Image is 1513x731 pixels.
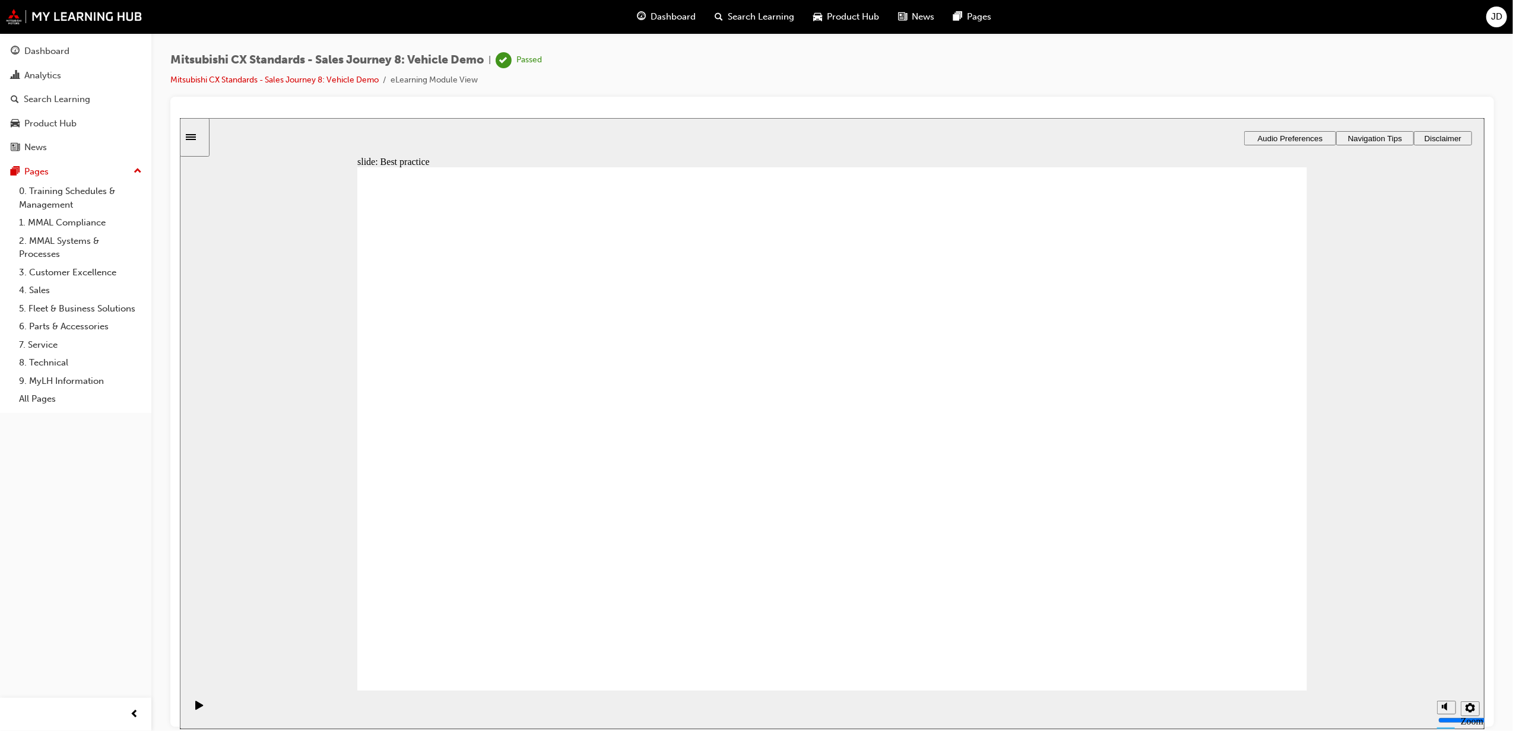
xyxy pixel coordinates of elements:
[728,10,795,24] span: Search Learning
[1281,598,1303,630] label: Zoom to fit
[516,55,542,66] div: Passed
[14,390,147,408] a: All Pages
[14,214,147,232] a: 1. MMAL Compliance
[5,161,147,183] button: Pages
[628,5,706,29] a: guage-iconDashboard
[889,5,944,29] a: news-iconNews
[24,165,49,179] div: Pages
[5,38,147,161] button: DashboardAnalyticsSearch LearningProduct HubNews
[11,119,20,129] span: car-icon
[11,46,20,57] span: guage-icon
[14,281,147,300] a: 4. Sales
[14,354,147,372] a: 8. Technical
[11,167,20,177] span: pages-icon
[1234,13,1292,27] button: Disclaimer
[5,88,147,110] a: Search Learning
[391,74,478,87] li: eLearning Module View
[1491,10,1502,24] span: JD
[170,53,484,67] span: Mitsubishi CX Standards - Sales Journey 8: Vehicle Demo
[6,573,26,611] div: playback controls
[14,232,147,263] a: 2. MMAL Systems & Processes
[134,164,142,179] span: up-icon
[944,5,1001,29] a: pages-iconPages
[131,707,139,722] span: prev-icon
[912,10,935,24] span: News
[1245,16,1282,25] span: Disclaimer
[11,71,20,81] span: chart-icon
[5,113,147,135] a: Product Hub
[637,9,646,24] span: guage-icon
[1251,573,1299,611] div: misc controls
[954,9,963,24] span: pages-icon
[5,40,147,62] a: Dashboard
[24,45,69,58] div: Dashboard
[1257,583,1276,596] button: Mute (Ctrl+Alt+M)
[827,10,880,24] span: Product Hub
[1168,16,1222,25] span: Navigation Tips
[496,52,512,68] span: learningRecordVerb_PASS-icon
[14,336,147,354] a: 7. Service
[814,9,823,24] span: car-icon
[6,9,142,24] img: mmal
[5,136,147,158] a: News
[1258,597,1335,607] input: volume
[11,94,19,105] span: search-icon
[5,65,147,87] a: Analytics
[14,263,147,282] a: 3. Customer Excellence
[489,53,491,67] span: |
[14,317,147,336] a: 6. Parts & Accessories
[14,182,147,214] a: 0. Training Schedules & Management
[1064,13,1156,27] button: Audio Preferences
[1156,13,1234,27] button: Navigation Tips
[11,142,20,153] span: news-icon
[1281,583,1300,598] button: Settings
[14,372,147,390] a: 9. MyLH Information
[14,300,147,318] a: 5. Fleet & Business Solutions
[170,75,379,85] a: Mitsubishi CX Standards - Sales Journey 8: Vehicle Demo
[804,5,889,29] a: car-iconProduct Hub
[1078,16,1143,25] span: Audio Preferences
[24,141,47,154] div: News
[6,582,26,602] button: Play (Ctrl+Alt+P)
[24,117,77,131] div: Product Hub
[24,93,90,106] div: Search Learning
[968,10,992,24] span: Pages
[706,5,804,29] a: search-iconSearch Learning
[651,10,696,24] span: Dashboard
[1486,7,1507,27] button: JD
[715,9,724,24] span: search-icon
[24,69,61,82] div: Analytics
[899,9,908,24] span: news-icon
